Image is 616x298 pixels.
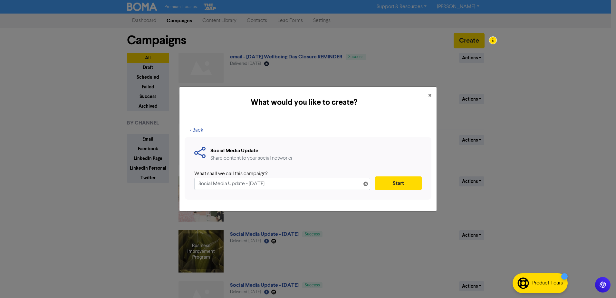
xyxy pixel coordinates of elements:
[194,170,365,178] div: What shall we call this campaign?
[584,267,616,298] iframe: Chat Widget
[185,124,209,137] button: < Back
[185,97,423,108] h5: What would you like to create?
[210,154,292,162] div: Share content to your social networks
[428,91,431,101] span: ×
[210,147,292,154] div: Social Media Update
[423,87,437,105] button: Close
[375,176,422,190] button: Start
